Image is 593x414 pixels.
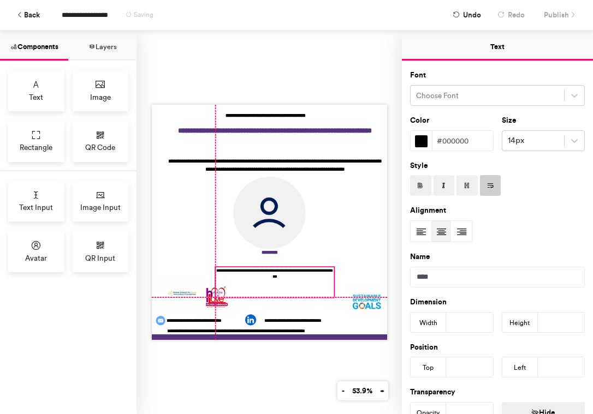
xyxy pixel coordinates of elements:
[85,253,115,263] span: QR Input
[348,381,376,400] button: 53.9%
[432,131,493,151] div: #000000
[25,253,47,263] span: Avatar
[134,11,153,19] span: Saving
[502,313,538,333] div: Height
[68,31,137,61] button: Layers
[80,202,121,213] span: Image Input
[90,92,111,103] span: Image
[19,202,53,213] span: Text Input
[11,5,45,25] button: Back
[411,313,446,333] div: Width
[410,160,428,171] label: Style
[411,357,446,378] div: Top
[410,251,430,262] label: Name
[402,31,593,61] button: Text
[29,92,43,103] span: Text
[337,381,348,400] button: -
[447,5,487,25] button: Undo
[410,115,429,126] label: Color
[233,177,306,249] img: Avatar
[410,387,455,398] label: Transparency
[502,357,538,378] div: Left
[85,142,115,153] span: QR Code
[538,359,580,401] iframe: Drift Widget Chat Controller
[463,5,481,25] span: Undo
[410,70,426,81] label: Font
[20,142,52,153] span: Rectangle
[410,220,472,242] div: Text Alignment Picker
[410,205,446,216] label: Alignment
[410,297,447,308] label: Dimension
[376,381,388,400] button: +
[410,342,438,353] label: Position
[502,115,516,126] label: Size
